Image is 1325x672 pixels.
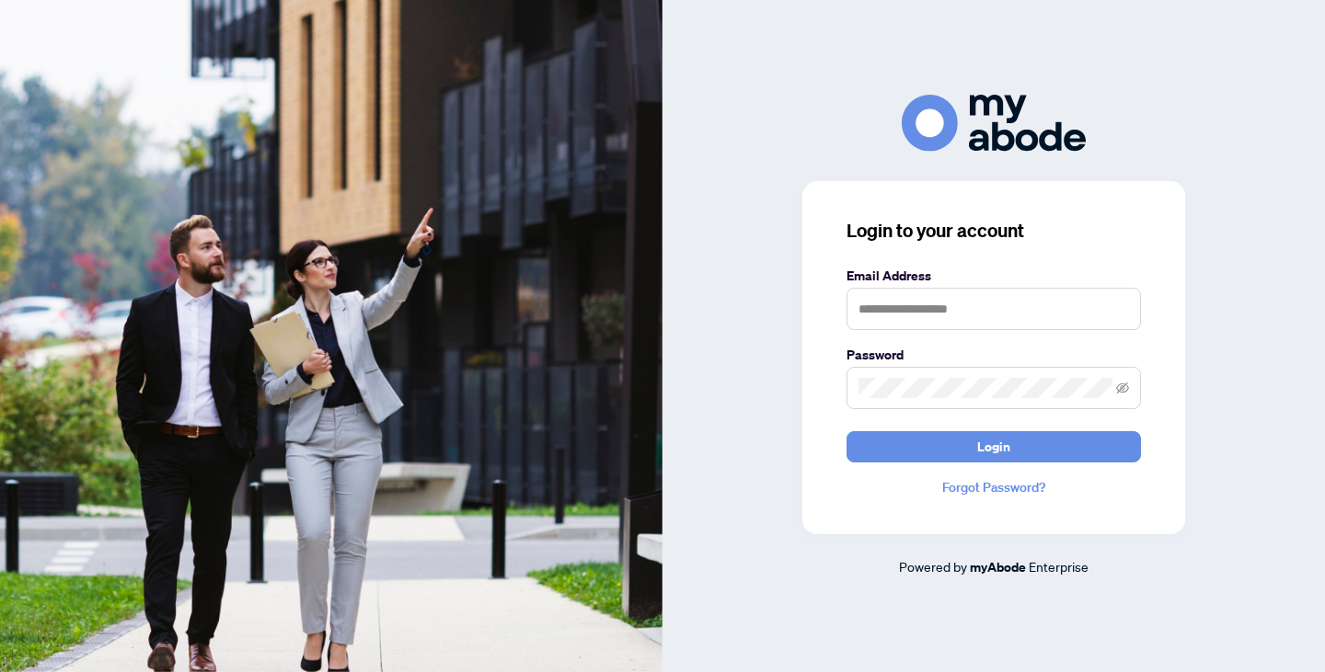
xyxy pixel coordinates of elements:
span: Powered by [899,558,967,575]
button: Login [847,431,1141,462]
span: Enterprise [1029,558,1089,575]
a: myAbode [970,557,1026,577]
a: Forgot Password? [847,477,1141,497]
img: ma-logo [902,95,1086,151]
h3: Login to your account [847,218,1141,244]
label: Email Address [847,266,1141,286]
span: Login [977,432,1010,461]
span: eye-invisible [1116,382,1129,394]
label: Password [847,345,1141,365]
